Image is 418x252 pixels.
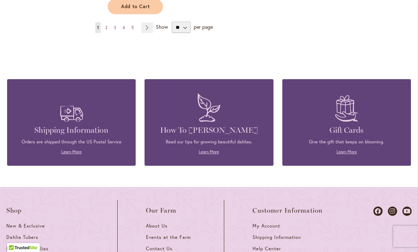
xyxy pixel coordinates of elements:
[373,207,383,216] a: Dahlias on Facebook
[121,22,127,33] a: 4
[155,125,262,135] h4: How To [PERSON_NAME]
[61,149,81,154] a: Learn More
[18,125,125,135] h4: Shipping Information
[293,139,400,145] p: Give the gift that keeps on blooming.
[97,25,99,30] span: 1
[253,223,280,229] span: My Account
[18,139,125,145] p: Orders are shipped through the US Postal Service
[293,125,400,135] h4: Gift Cards
[156,23,168,30] span: Show
[199,149,219,154] a: Learn More
[388,207,397,216] a: Dahlias on Instagram
[6,207,22,214] span: Shop
[146,246,173,252] span: Contact Us
[103,22,109,33] a: 2
[123,25,125,30] span: 4
[130,22,136,33] a: 5
[194,23,213,30] span: per page
[155,139,262,145] p: Read our tips for growing beautiful dahlias.
[146,207,176,214] span: Our Farm
[253,234,301,240] span: Shipping Information
[337,149,357,154] a: Learn More
[146,223,168,229] span: About Us
[146,234,191,240] span: Events at the Farm
[114,25,116,30] span: 3
[6,223,45,229] span: New & Exclusive
[253,207,323,214] span: Customer Information
[253,246,281,252] span: Help Center
[105,25,107,30] span: 2
[402,207,412,216] a: Dahlias on Youtube
[121,4,150,10] span: Add to Cart
[131,25,134,30] span: 5
[6,246,49,252] span: Fresh Cut Dahlias
[112,22,118,33] a: 3
[5,227,25,247] iframe: Launch Accessibility Center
